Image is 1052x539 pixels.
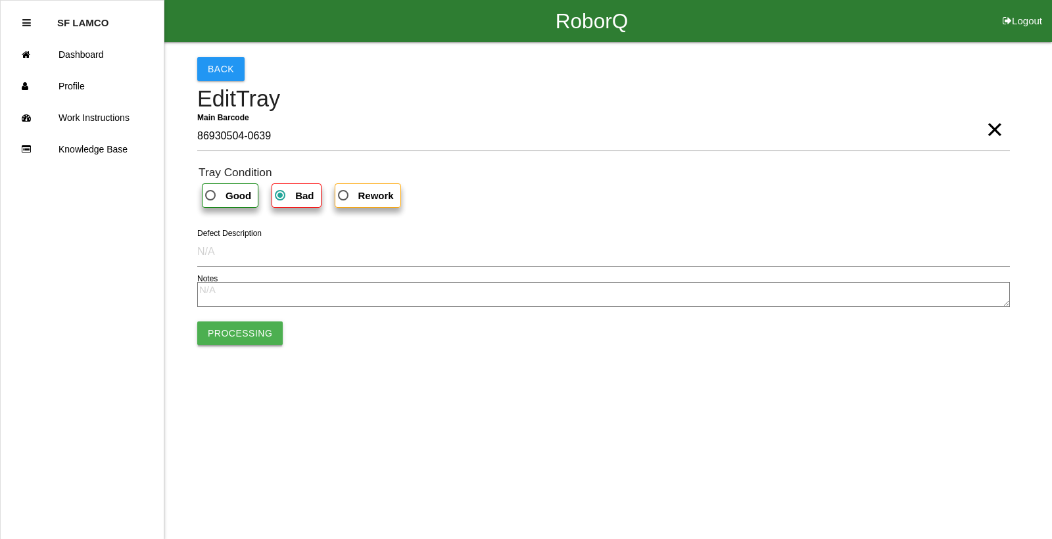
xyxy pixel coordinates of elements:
a: Profile [1,70,164,102]
label: Notes [197,273,218,285]
h6: Tray Condition [199,166,1010,179]
b: Rework [358,190,394,201]
b: Main Barcode [197,113,249,122]
input: Required [197,121,1010,151]
a: Dashboard [1,39,164,70]
div: Close [22,7,31,39]
label: Defect Description [197,227,262,239]
h4: Edit Tray [197,87,1010,112]
p: SF LAMCO [57,7,108,28]
a: Knowledge Base [1,133,164,165]
input: N/A [197,237,1010,267]
a: Work Instructions [1,102,164,133]
button: Back [197,57,245,81]
b: Bad [295,190,314,201]
button: Processing [197,321,283,345]
b: Good [226,190,251,201]
span: Clear Input [986,103,1003,129]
